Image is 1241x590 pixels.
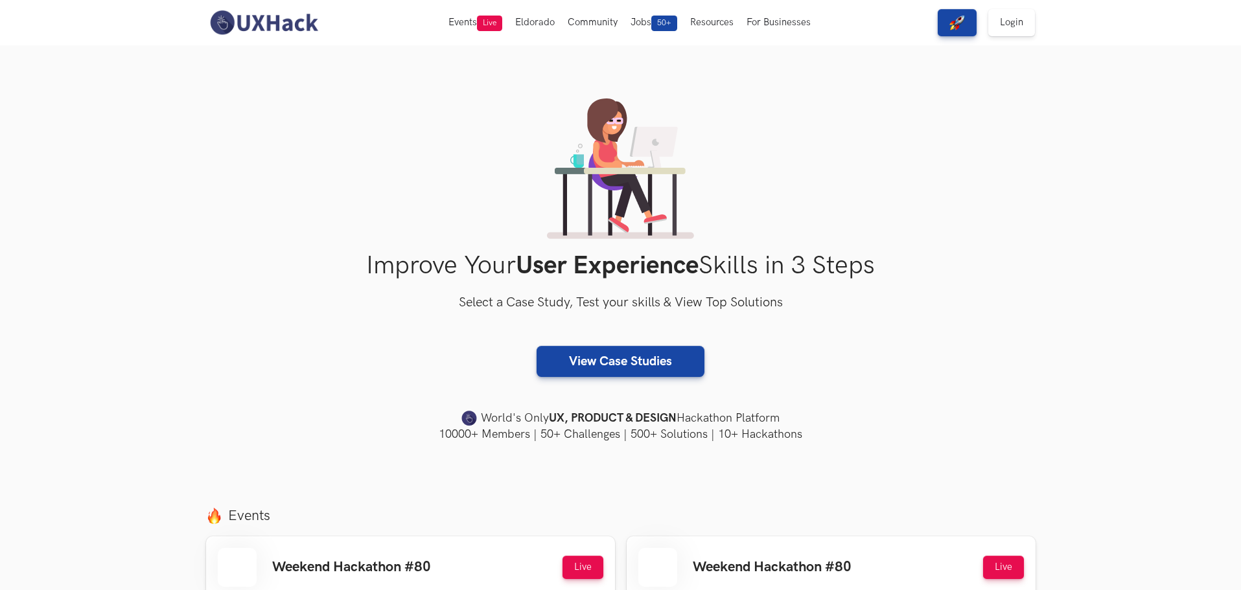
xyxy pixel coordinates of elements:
[516,251,699,281] strong: User Experience
[206,426,1036,442] h4: 10000+ Members | 50+ Challenges | 500+ Solutions | 10+ Hackathons
[272,559,431,576] h3: Weekend Hackathon #80
[206,409,1036,427] h4: World's Only Hackathon Platform
[693,559,852,576] h3: Weekend Hackathon #80
[983,556,1024,579] button: Live
[206,508,222,524] img: fire.png
[537,346,704,377] a: View Case Studies
[477,16,502,31] span: Live
[206,293,1036,313] h3: Select a Case Study, Test your skills & View Top Solutions
[547,98,694,239] img: lady working on laptop
[563,556,603,579] button: Live
[206,9,321,36] img: UXHack-logo.png
[949,15,965,30] img: rocket
[549,409,677,427] strong: UX, PRODUCT & DESIGN
[206,507,1036,525] label: Events
[461,410,477,427] img: uxhack-favicon-image.png
[988,9,1035,36] a: Login
[206,251,1036,281] h1: Improve Your Skills in 3 Steps
[651,16,677,31] span: 50+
